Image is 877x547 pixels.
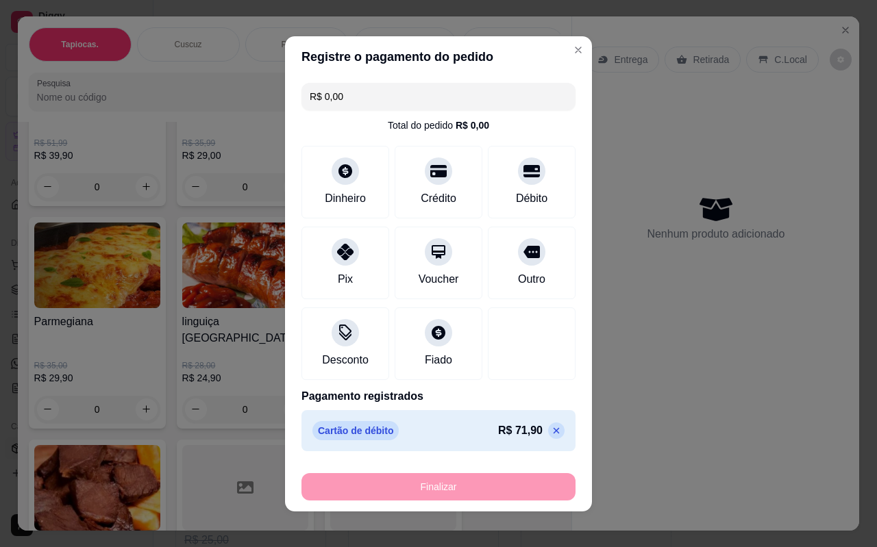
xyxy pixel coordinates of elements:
input: Ex.: hambúrguer de cordeiro [310,83,567,110]
p: Pagamento registrados [301,388,576,405]
div: Desconto [322,352,369,368]
p: Cartão de débito [312,421,399,440]
div: Débito [516,190,547,207]
button: Close [567,39,589,61]
div: Total do pedido [388,118,489,132]
p: R$ 71,90 [498,422,543,439]
div: R$ 0,00 [456,118,489,132]
div: Outro [518,271,545,288]
div: Fiado [425,352,452,368]
div: Pix [338,271,353,288]
div: Dinheiro [325,190,366,207]
header: Registre o pagamento do pedido [285,36,592,77]
div: Crédito [421,190,456,207]
div: Voucher [419,271,459,288]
